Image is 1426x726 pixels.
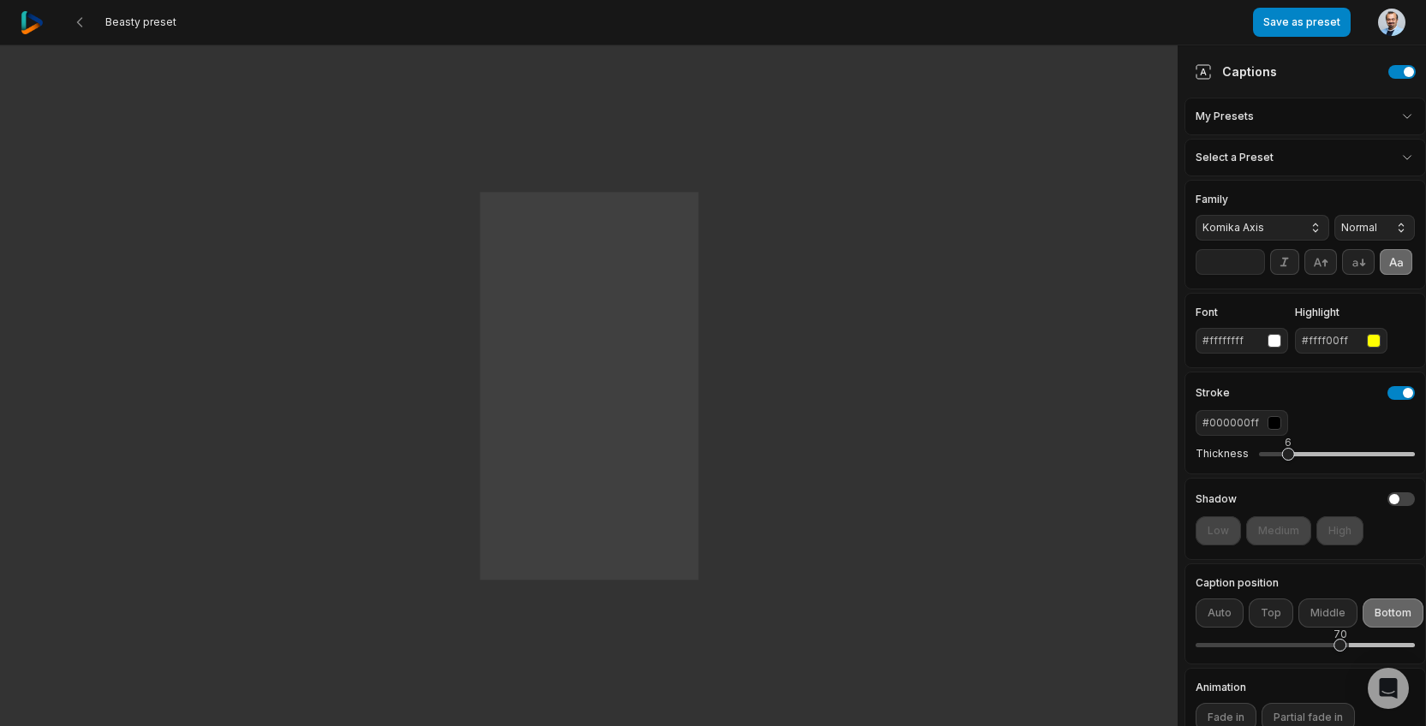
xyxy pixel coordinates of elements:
[1196,388,1230,398] h4: Stroke
[1196,682,1415,693] label: Animation
[1184,98,1426,135] div: My Presets
[1298,598,1357,628] button: Middle
[1316,516,1363,545] button: High
[1202,333,1261,348] div: #ffffffff
[1196,598,1244,628] button: Auto
[1196,578,1415,588] label: Caption position
[1334,627,1347,642] div: 70
[1196,328,1288,354] button: #ffffffff
[1341,220,1381,235] span: Normal
[1334,215,1415,241] button: Normal
[1196,215,1329,241] button: Komika Axis
[1196,194,1329,205] label: Family
[1196,494,1237,504] h4: Shadow
[1302,333,1360,348] div: #ffff00ff
[1295,307,1387,318] label: Highlight
[105,15,176,29] span: Beasty preset
[21,11,44,34] img: reap
[1363,598,1423,628] button: Bottom
[1196,410,1288,436] button: #000000ff
[1285,435,1292,450] div: 6
[1246,516,1311,545] button: Medium
[1196,516,1241,545] button: Low
[1184,139,1426,176] div: Select a Preset
[1195,62,1277,80] div: Captions
[1368,668,1409,709] div: Open Intercom Messenger
[1249,598,1293,628] button: Top
[1196,447,1249,461] label: Thickness
[1202,415,1261,431] div: #000000ff
[1202,220,1295,235] span: Komika Axis
[1295,328,1387,354] button: #ffff00ff
[1253,8,1351,37] button: Save as preset
[1196,307,1288,318] label: Font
